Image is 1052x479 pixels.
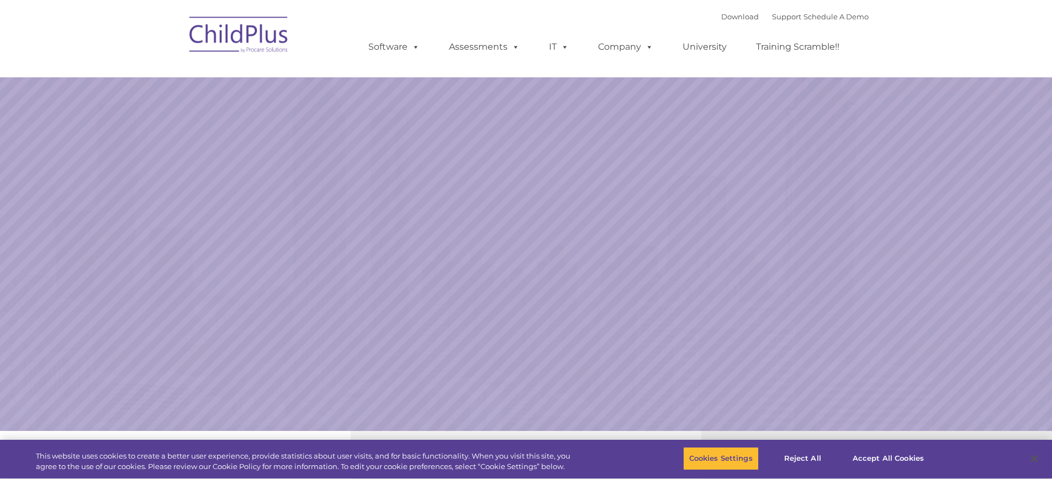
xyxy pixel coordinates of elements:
img: ChildPlus by Procare Solutions [184,9,294,64]
button: Accept All Cookies [847,447,930,470]
div: This website uses cookies to create a better user experience, provide statistics about user visit... [36,451,579,472]
a: University [672,36,738,58]
a: Download [721,12,759,21]
a: Assessments [438,36,531,58]
button: Cookies Settings [683,447,759,470]
a: Training Scramble!! [745,36,850,58]
button: Close [1022,446,1046,471]
a: Support [772,12,801,21]
font: | [721,12,869,21]
a: Learn More [715,314,890,360]
button: Reject All [768,447,837,470]
a: Company [587,36,664,58]
a: IT [538,36,580,58]
a: Schedule A Demo [803,12,869,21]
a: Software [357,36,431,58]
